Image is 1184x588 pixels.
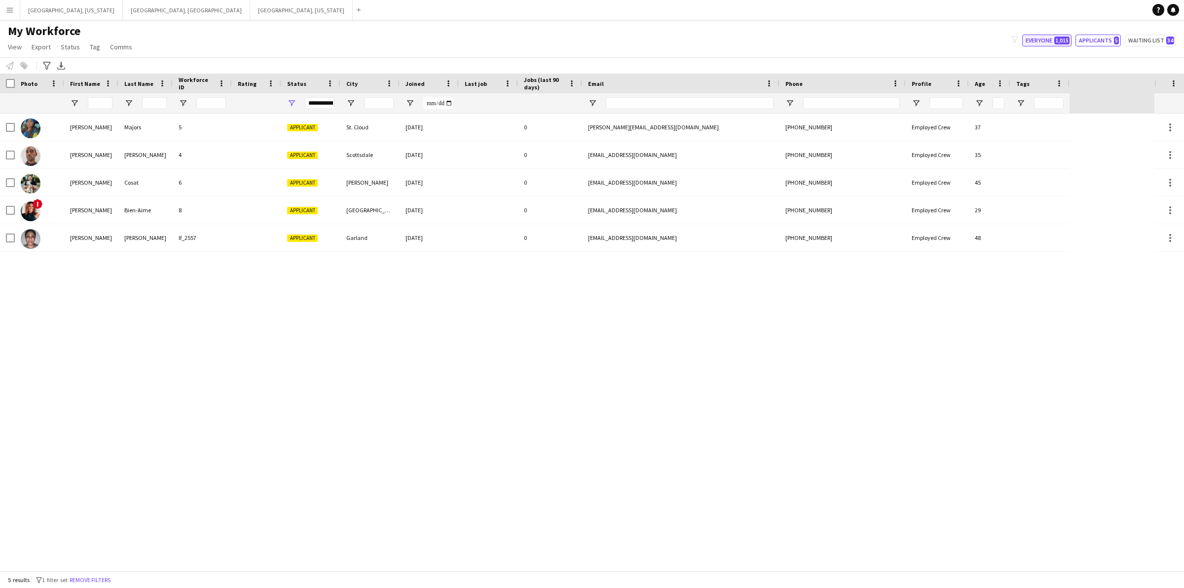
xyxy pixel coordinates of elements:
span: Email [588,80,604,87]
div: 5 [173,114,232,141]
div: [PERSON_NAME] [64,224,118,251]
div: [PERSON_NAME] [340,169,400,196]
input: Phone Filter Input [803,97,900,109]
span: Export [32,42,51,51]
input: Last Name Filter Input [142,97,167,109]
button: Open Filter Menu [346,99,355,108]
input: Profile Filter Input [929,97,963,109]
input: Email Filter Input [606,97,774,109]
input: First Name Filter Input [88,97,112,109]
img: María Vargas [21,229,40,249]
div: 29 [969,196,1010,224]
span: Photo [21,80,37,87]
a: Comms [106,40,136,53]
div: [PERSON_NAME] [118,141,173,168]
div: [DATE] [400,224,459,251]
button: Open Filter Menu [406,99,414,108]
span: Tag [90,42,100,51]
div: [GEOGRAPHIC_DATA][PERSON_NAME] [340,196,400,224]
div: Cosat [118,169,173,196]
span: View [8,42,22,51]
span: Status [61,42,80,51]
button: Open Filter Menu [975,99,984,108]
span: ! [33,199,42,209]
img: Jasmine Majors [21,118,40,138]
div: 0 [518,141,582,168]
span: Applicant [287,124,318,131]
div: 4 [173,141,232,168]
button: [GEOGRAPHIC_DATA], [US_STATE] [20,0,123,20]
button: Open Filter Menu [70,99,79,108]
div: [DATE] [400,141,459,168]
img: Keisha Bien-Aime [21,201,40,221]
div: [PERSON_NAME] [118,224,173,251]
button: Open Filter Menu [124,99,133,108]
img: Jayson Adams [21,146,40,166]
button: Open Filter Menu [179,99,187,108]
div: [PERSON_NAME] [64,114,118,141]
div: [PERSON_NAME] [64,169,118,196]
span: Workforce ID [179,76,214,91]
div: Bien-Aime [118,196,173,224]
button: Open Filter Menu [785,99,794,108]
div: [EMAIL_ADDRESS][DOMAIN_NAME] [582,224,779,251]
button: [GEOGRAPHIC_DATA], [GEOGRAPHIC_DATA] [123,0,250,20]
a: Tag [86,40,104,53]
div: 37 [969,114,1010,141]
span: 5 [1114,37,1119,44]
span: Phone [785,80,803,87]
div: [PHONE_NUMBER] [779,114,906,141]
div: [PERSON_NAME][EMAIL_ADDRESS][DOMAIN_NAME] [582,114,779,141]
div: 35 [969,141,1010,168]
span: Applicant [287,152,318,159]
div: Employed Crew [906,224,969,251]
div: [EMAIL_ADDRESS][DOMAIN_NAME] [582,196,779,224]
span: My Workforce [8,24,80,39]
span: Applicant [287,207,318,214]
div: Employed Crew [906,196,969,224]
div: [DATE] [400,114,459,141]
span: City [346,80,358,87]
div: [PERSON_NAME] [64,196,118,224]
span: Last job [465,80,487,87]
span: Rating [238,80,257,87]
div: 48 [969,224,1010,251]
button: Open Filter Menu [1016,99,1025,108]
button: Waiting list34 [1125,35,1176,46]
div: [PHONE_NUMBER] [779,224,906,251]
a: Export [28,40,55,53]
button: Open Filter Menu [287,99,296,108]
span: First Name [70,80,100,87]
div: 0 [518,224,582,251]
button: Open Filter Menu [912,99,921,108]
div: 0 [518,196,582,224]
div: [PHONE_NUMBER] [779,141,906,168]
div: Majors [118,114,173,141]
span: Tags [1016,80,1030,87]
div: St. Cloud [340,114,400,141]
span: Applicant [287,235,318,242]
button: Remove filters [68,575,112,586]
span: 1 filter set [42,576,68,584]
div: [EMAIL_ADDRESS][DOMAIN_NAME] [582,169,779,196]
div: [EMAIL_ADDRESS][DOMAIN_NAME] [582,141,779,168]
div: Employed Crew [906,114,969,141]
button: Everyone1,015 [1022,35,1072,46]
span: Applicant [287,179,318,187]
button: Applicants5 [1075,35,1121,46]
div: 45 [969,169,1010,196]
a: Status [57,40,84,53]
div: 6 [173,169,232,196]
span: 34 [1166,37,1174,44]
span: Jobs (last 90 days) [524,76,564,91]
div: [DATE] [400,196,459,224]
button: [GEOGRAPHIC_DATA], [US_STATE] [250,0,353,20]
input: Tags Filter Input [1034,97,1064,109]
div: Employed Crew [906,141,969,168]
div: [PERSON_NAME] [64,141,118,168]
img: Jeffrey Cosat [21,174,40,194]
div: lf_2557 [173,224,232,251]
div: Scottsdale [340,141,400,168]
div: 0 [518,114,582,141]
div: 8 [173,196,232,224]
